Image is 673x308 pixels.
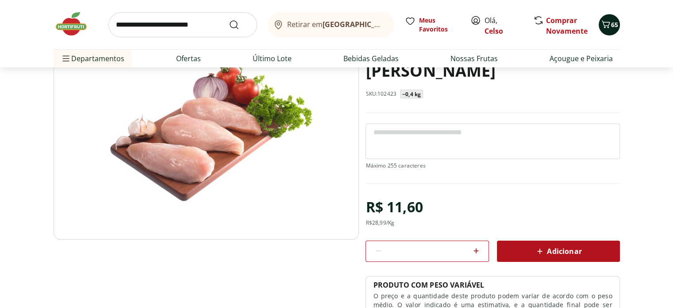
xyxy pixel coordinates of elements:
span: Departamentos [61,48,124,69]
a: Nossas Frutas [450,53,498,64]
button: Carrinho [599,14,620,35]
button: Adicionar [497,241,620,262]
span: Meus Favoritos [419,16,460,34]
p: SKU: 102423 [365,90,396,97]
div: R$ 28,99 /Kg [365,219,394,226]
span: Adicionar [535,246,581,257]
p: ~0,4 kg [402,91,421,98]
button: Menu [61,48,71,69]
button: Submit Search [229,19,250,30]
div: R$ 11,60 [365,195,423,219]
b: [GEOGRAPHIC_DATA]/[GEOGRAPHIC_DATA] [323,19,472,29]
span: Retirar em [287,20,385,28]
a: Ofertas [176,53,201,64]
input: search [108,12,257,37]
button: Retirar em[GEOGRAPHIC_DATA]/[GEOGRAPHIC_DATA] [268,12,394,37]
a: Celso [485,26,503,36]
a: Meus Favoritos [405,16,460,34]
a: Comprar Novamente [546,16,588,36]
p: PRODUTO COM PESO VARIÁVEL [373,280,484,290]
span: 65 [611,20,618,29]
a: Último Lote [253,53,292,64]
span: Olá, [485,15,524,36]
a: Bebidas Geladas [343,53,399,64]
img: Hortifruti [54,11,98,37]
img: Filé de Peito de Frango Resfriado [54,26,359,240]
a: Açougue e Peixaria [550,53,613,64]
